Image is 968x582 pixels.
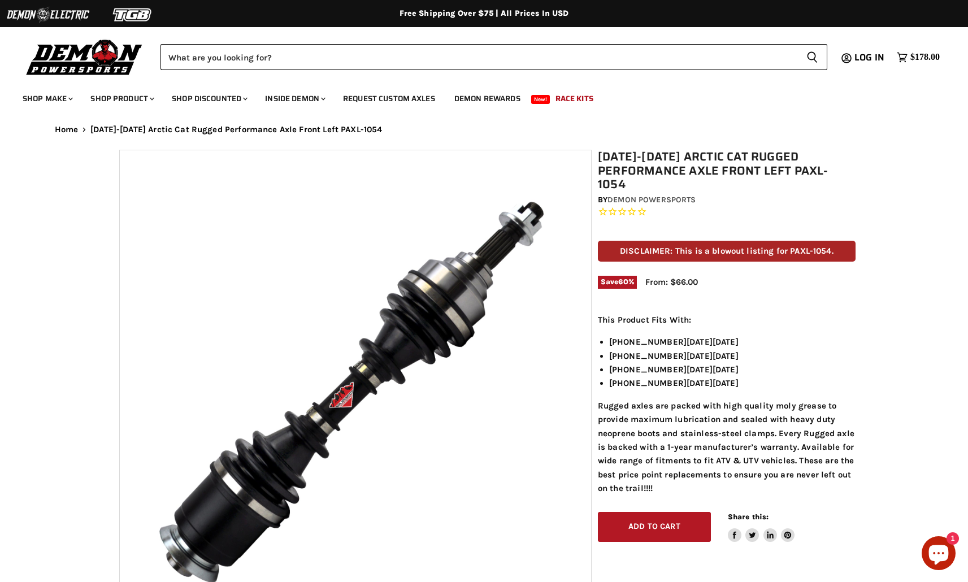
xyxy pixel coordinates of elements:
[609,349,856,363] li: [PHONE_NUMBER][DATE][DATE]
[14,82,937,110] ul: Main menu
[90,4,175,25] img: TGB Logo 2
[23,37,146,77] img: Demon Powersports
[728,512,795,542] aside: Share this:
[849,53,891,63] a: Log in
[598,276,637,288] span: Save %
[598,313,856,327] p: This Product Fits With:
[854,50,884,64] span: Log in
[160,44,827,70] form: Product
[32,125,936,134] nav: Breadcrumbs
[609,363,856,376] li: [PHONE_NUMBER][DATE][DATE]
[609,335,856,349] li: [PHONE_NUMBER][DATE][DATE]
[628,522,680,531] span: Add to cart
[160,44,797,70] input: Search
[891,49,945,66] a: $178.00
[335,87,444,110] a: Request Custom Axles
[609,376,856,390] li: [PHONE_NUMBER][DATE][DATE]
[618,277,628,286] span: 60
[598,512,711,542] button: Add to cart
[32,8,936,19] div: Free Shipping Over $75 | All Prices In USD
[598,241,856,262] p: DISCLAIMER: This is a blowout listing for PAXL-1054.
[598,313,856,496] div: Rugged axles are packed with high quality moly grease to provide maximum lubrication and sealed w...
[90,125,382,134] span: [DATE]-[DATE] Arctic Cat Rugged Performance Axle Front Left PAXL-1054
[82,87,161,110] a: Shop Product
[531,95,550,104] span: New!
[910,52,940,63] span: $178.00
[797,44,827,70] button: Search
[547,87,602,110] a: Race Kits
[163,87,254,110] a: Shop Discounted
[598,194,856,206] div: by
[607,195,696,205] a: Demon Powersports
[55,125,79,134] a: Home
[598,206,856,218] span: Rated 0.0 out of 5 stars 0 reviews
[446,87,529,110] a: Demon Rewards
[257,87,332,110] a: Inside Demon
[728,512,769,521] span: Share this:
[6,4,90,25] img: Demon Electric Logo 2
[918,536,959,573] inbox-online-store-chat: Shopify online store chat
[598,150,856,192] h1: [DATE]-[DATE] Arctic Cat Rugged Performance Axle Front Left PAXL-1054
[14,87,80,110] a: Shop Make
[645,277,698,287] span: From: $66.00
